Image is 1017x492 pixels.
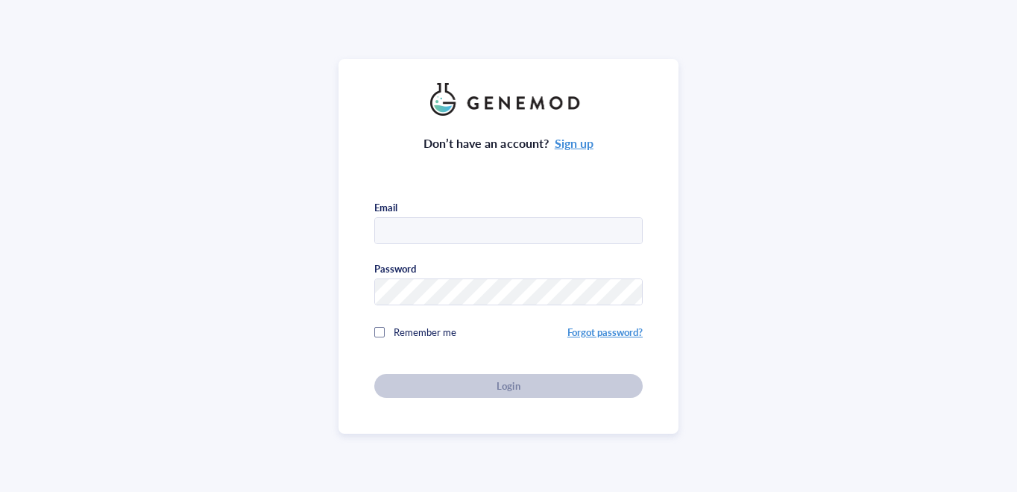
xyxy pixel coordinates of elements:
[567,325,643,339] a: Forgot password?
[374,201,397,214] div: Email
[424,134,593,153] div: Don’t have an account?
[374,262,416,275] div: Password
[430,83,587,116] img: genemod_logo_light-BcqUzbGq.png
[555,134,593,152] a: Sign up
[394,325,456,339] span: Remember me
